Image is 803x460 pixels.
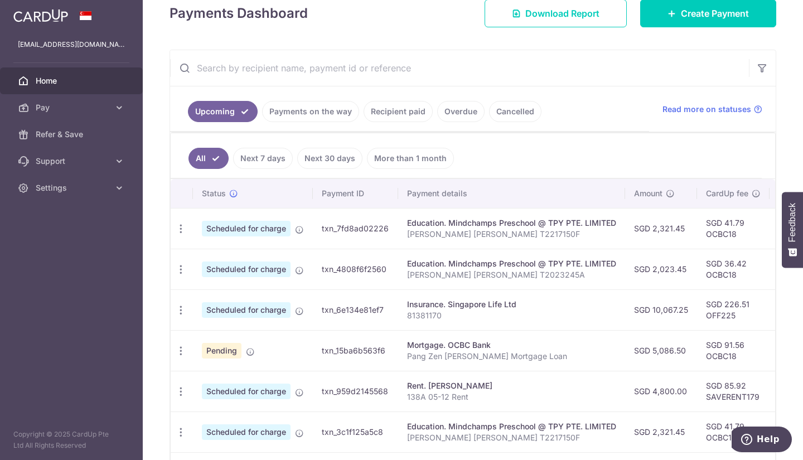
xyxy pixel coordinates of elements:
[407,269,616,280] p: [PERSON_NAME] [PERSON_NAME] T2023245A
[170,50,749,86] input: Search by recipient name, payment id or reference
[202,384,291,399] span: Scheduled for charge
[398,179,625,208] th: Payment details
[407,299,616,310] div: Insurance. Singapore Life Ltd
[625,208,697,249] td: SGD 2,321.45
[407,421,616,432] div: Education. Mindchamps Preschool @ TPY PTE. LIMITED
[313,179,398,208] th: Payment ID
[13,9,68,22] img: CardUp
[625,371,697,411] td: SGD 4,800.00
[188,101,258,122] a: Upcoming
[407,340,616,351] div: Mortgage. OCBC Bank
[407,432,616,443] p: [PERSON_NAME] [PERSON_NAME] T2217150F
[407,380,616,391] div: Rent. [PERSON_NAME]
[188,148,229,169] a: All
[36,102,109,113] span: Pay
[625,411,697,452] td: SGD 2,321.45
[697,371,770,411] td: SGD 85.92 SAVERENT179
[36,129,109,140] span: Refer & Save
[367,148,454,169] a: More than 1 month
[787,203,797,242] span: Feedback
[697,330,770,371] td: SGD 91.56 OCBC18
[407,229,616,240] p: [PERSON_NAME] [PERSON_NAME] T2217150F
[525,7,599,20] span: Download Report
[313,249,398,289] td: txn_4808f6f2560
[697,208,770,249] td: SGD 41.79 OCBC18
[706,188,748,199] span: CardUp fee
[313,411,398,452] td: txn_3c1f125a5c8
[697,249,770,289] td: SGD 36.42 OCBC18
[782,192,803,268] button: Feedback - Show survey
[625,289,697,330] td: SGD 10,067.25
[407,351,616,362] p: Pang Zen [PERSON_NAME] Mortgage Loan
[662,104,751,115] span: Read more on statuses
[407,310,616,321] p: 81381170
[697,411,770,452] td: SGD 41.79 OCBC18
[18,39,125,50] p: [EMAIL_ADDRESS][DOMAIN_NAME]
[407,391,616,403] p: 138A 05-12 Rent
[313,330,398,371] td: txn_15ba6b563f6
[202,302,291,318] span: Scheduled for charge
[625,249,697,289] td: SGD 2,023.45
[407,217,616,229] div: Education. Mindchamps Preschool @ TPY PTE. LIMITED
[170,3,308,23] h4: Payments Dashboard
[681,7,749,20] span: Create Payment
[437,101,485,122] a: Overdue
[625,330,697,371] td: SGD 5,086.50
[36,156,109,167] span: Support
[36,182,109,193] span: Settings
[313,289,398,330] td: txn_6e134e81ef7
[364,101,433,122] a: Recipient paid
[202,262,291,277] span: Scheduled for charge
[489,101,541,122] a: Cancelled
[297,148,362,169] a: Next 30 days
[202,343,241,359] span: Pending
[407,258,616,269] div: Education. Mindchamps Preschool @ TPY PTE. LIMITED
[634,188,662,199] span: Amount
[313,371,398,411] td: txn_959d2145568
[233,148,293,169] a: Next 7 days
[36,75,109,86] span: Home
[202,424,291,440] span: Scheduled for charge
[697,289,770,330] td: SGD 226.51 OFF225
[313,208,398,249] td: txn_7fd8ad02226
[662,104,762,115] a: Read more on statuses
[262,101,359,122] a: Payments on the way
[202,221,291,236] span: Scheduled for charge
[202,188,226,199] span: Status
[732,427,792,454] iframe: Opens a widget where you can find more information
